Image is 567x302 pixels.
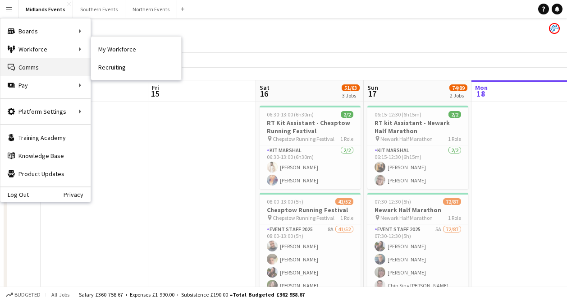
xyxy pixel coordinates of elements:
span: 74/89 [449,84,467,91]
span: 2/2 [341,111,353,118]
button: Budgeted [5,290,42,300]
div: Salary £360 758.67 + Expenses £1 990.00 + Subsistence £190.00 = [79,291,305,298]
div: Platform Settings [0,102,91,121]
span: All jobs [50,291,71,298]
span: Sun [367,84,378,92]
h3: Newark Half Marathon [367,206,468,214]
span: Chepstow Running Festival [273,135,334,142]
h3: RT kit Assistant - Newark Half Marathon [367,119,468,135]
a: Comms [0,58,91,76]
span: 07:30-12:30 (5h) [375,198,411,205]
span: 1 Role [340,214,353,221]
span: Budgeted [14,292,41,298]
app-user-avatar: RunThrough Events [549,23,560,34]
span: Mon [475,84,488,92]
span: 51/63 [342,84,360,91]
span: 72/87 [443,198,461,205]
button: Midlands Events [18,0,73,18]
span: Fri [152,84,159,92]
button: Northern Events [125,0,177,18]
span: Newark Half Marathon [380,135,433,142]
span: Sat [260,84,270,92]
div: Boards [0,22,91,40]
span: 1 Role [340,135,353,142]
button: Southern Events [73,0,125,18]
a: Training Academy [0,129,91,147]
a: Product Updates [0,165,91,183]
div: 2 Jobs [450,92,467,99]
app-job-card: 06:30-13:00 (6h30m)2/2RT Kit Assistant - Chesptow Running Festival Chepstow Running Festival1 Rol... [260,106,361,189]
span: 16 [258,88,270,99]
div: Workforce [0,40,91,58]
span: 06:15-12:30 (6h15m) [375,111,421,118]
a: Log Out [0,191,29,198]
h3: Chesptow Running Festival [260,206,361,214]
app-card-role: Kit Marshal2/206:15-12:30 (6h15m)[PERSON_NAME][PERSON_NAME] [367,145,468,189]
h3: RT Kit Assistant - Chesptow Running Festival [260,119,361,135]
span: 2/2 [448,111,461,118]
app-job-card: 06:15-12:30 (6h15m)2/2RT kit Assistant - Newark Half Marathon Newark Half Marathon1 RoleKit Marsh... [367,106,468,189]
span: 06:30-13:00 (6h30m) [267,111,314,118]
a: Recruiting [91,58,181,76]
span: 15 [151,88,159,99]
span: Newark Half Marathon [380,214,433,221]
span: 17 [366,88,378,99]
div: Pay [0,76,91,94]
div: 3 Jobs [342,92,359,99]
a: Knowledge Base [0,147,91,165]
a: Privacy [64,191,91,198]
span: 18 [474,88,488,99]
span: Chepstow Running Festival [273,214,334,221]
span: Total Budgeted £362 938.67 [233,291,305,298]
span: 1 Role [448,214,461,221]
span: 41/52 [335,198,353,205]
span: 08:00-13:00 (5h) [267,198,303,205]
a: My Workforce [91,40,181,58]
app-card-role: Kit Marshal2/206:30-13:00 (6h30m)[PERSON_NAME][PERSON_NAME] [260,145,361,189]
span: 1 Role [448,135,461,142]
